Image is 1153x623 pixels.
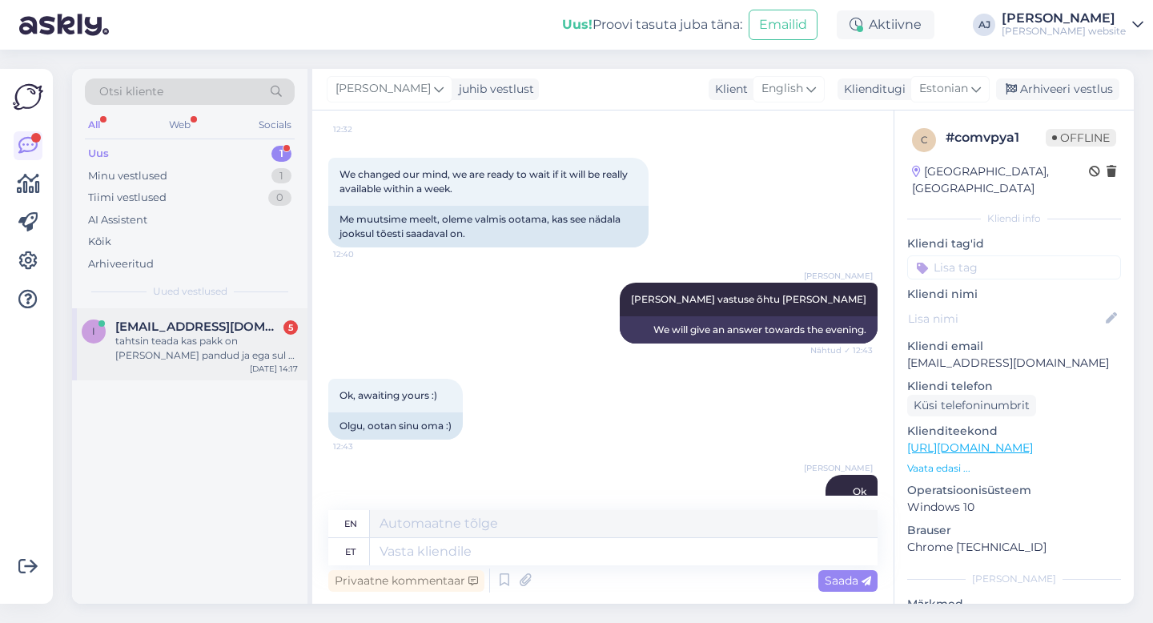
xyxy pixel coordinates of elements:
[907,355,1121,372] p: [EMAIL_ADDRESS][DOMAIN_NAME]
[907,522,1121,539] p: Brauser
[907,338,1121,355] p: Kliendi email
[271,146,291,162] div: 1
[907,378,1121,395] p: Kliendi telefon
[804,270,873,282] span: [PERSON_NAME]
[268,190,291,206] div: 0
[562,17,593,32] b: Uus!
[88,146,109,162] div: Uus
[907,461,1121,476] p: Vaata edasi ...
[1002,25,1126,38] div: [PERSON_NAME] website
[907,211,1121,226] div: Kliendi info
[907,255,1121,279] input: Lisa tag
[1002,12,1143,38] a: [PERSON_NAME][PERSON_NAME] website
[328,412,463,440] div: Olgu, ootan sinu oma :)
[825,573,871,588] span: Saada
[344,510,357,537] div: en
[837,10,934,39] div: Aktiivne
[912,163,1089,197] div: [GEOGRAPHIC_DATA], [GEOGRAPHIC_DATA]
[335,80,431,98] span: [PERSON_NAME]
[1002,12,1126,25] div: [PERSON_NAME]
[973,14,995,36] div: AJ
[761,80,803,98] span: English
[250,363,298,375] div: [DATE] 14:17
[13,82,43,112] img: Askly Logo
[328,570,484,592] div: Privaatne kommentaar
[88,190,167,206] div: Tiimi vestlused
[996,78,1119,100] div: Arhiveeri vestlus
[853,485,866,497] span: Ok
[562,15,742,34] div: Proovi tasuta juba täna:
[333,123,393,135] span: 12:32
[907,482,1121,499] p: Operatsioonisüsteem
[919,80,968,98] span: Estonian
[85,115,103,135] div: All
[921,134,928,146] span: c
[88,256,154,272] div: Arhiveeritud
[452,81,534,98] div: juhib vestlust
[88,168,167,184] div: Minu vestlused
[328,206,649,247] div: Me muutsime meelt, oleme valmis ootama, kas see nädala jooksul tõesti saadaval on.
[88,212,147,228] div: AI Assistent
[333,248,393,260] span: 12:40
[271,168,291,184] div: 1
[115,320,282,334] span: indrek@kalluste.ee
[333,440,393,452] span: 12:43
[804,462,873,474] span: [PERSON_NAME]
[631,293,866,305] span: [PERSON_NAME] vastuse õhtu [PERSON_NAME]
[907,440,1033,455] a: [URL][DOMAIN_NAME]
[907,286,1121,303] p: Kliendi nimi
[620,316,878,344] div: We will give an answer towards the evening.
[907,539,1121,556] p: Chrome [TECHNICAL_ID]
[907,235,1121,252] p: Kliendi tag'id
[810,344,873,356] span: Nähtud ✓ 12:43
[339,168,630,195] span: We changed our mind, we are ready to wait if it will be really available within a week.
[166,115,194,135] div: Web
[88,234,111,250] div: Kõik
[153,284,227,299] span: Uued vestlused
[749,10,818,40] button: Emailid
[907,572,1121,586] div: [PERSON_NAME]
[907,499,1121,516] p: Windows 10
[339,389,437,401] span: Ok, awaiting yours :)
[907,423,1121,440] p: Klienditeekond
[907,596,1121,613] p: Märkmed
[838,81,906,98] div: Klienditugi
[115,334,298,363] div: tahtsin teada kas pakk on [PERSON_NAME] pandud ja ega sul ei ole tracking numbrit anda ?
[283,320,298,335] div: 5
[908,310,1103,328] input: Lisa nimi
[345,538,356,565] div: et
[1046,129,1116,147] span: Offline
[709,81,748,98] div: Klient
[255,115,295,135] div: Socials
[907,395,1036,416] div: Küsi telefoninumbrit
[946,128,1046,147] div: # comvpya1
[92,325,95,337] span: i
[99,83,163,100] span: Otsi kliente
